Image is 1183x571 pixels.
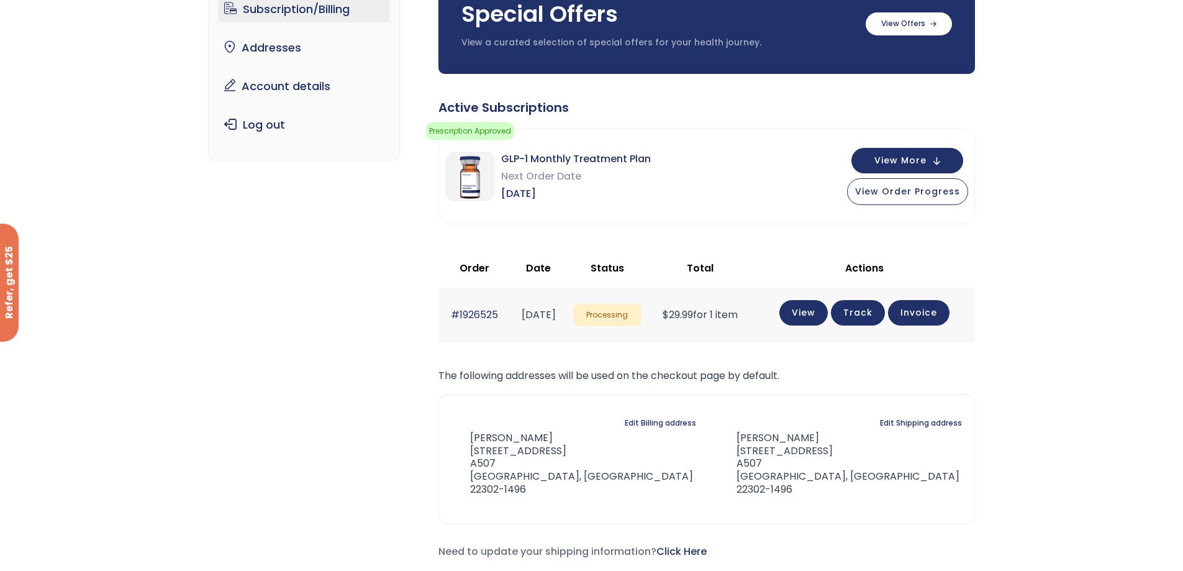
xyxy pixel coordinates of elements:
td: for 1 item [648,288,754,342]
a: View [779,300,828,326]
span: Prescription Approved [426,122,514,140]
a: Log out [218,112,390,138]
a: Account details [218,73,390,99]
p: View a curated selection of special offers for your health journey. [461,37,853,49]
time: [DATE] [522,308,556,322]
a: Edit Shipping address [880,414,962,432]
span: $ [663,308,669,322]
a: Edit Billing address [625,414,696,432]
address: [PERSON_NAME] [STREET_ADDRESS] A507 [GEOGRAPHIC_DATA], [GEOGRAPHIC_DATA] 22302-1496 [717,432,962,496]
a: Track [831,300,885,326]
span: Order [460,261,489,275]
span: View Order Progress [855,185,960,198]
img: GLP-1 Monthly Treatment Plan [445,152,495,201]
a: Invoice [888,300,950,326]
span: [DATE] [501,185,651,203]
a: Click Here [656,544,707,559]
span: 29.99 [663,308,693,322]
span: Total [687,261,714,275]
p: The following addresses will be used on the checkout page by default. [438,367,975,385]
span: Date [526,261,551,275]
a: #1926525 [451,308,498,322]
span: Need to update your shipping information? [438,544,707,559]
span: Next Order Date [501,168,651,185]
a: Addresses [218,35,390,61]
address: [PERSON_NAME] [STREET_ADDRESS] A507 [GEOGRAPHIC_DATA], [GEOGRAPHIC_DATA] 22302-1496 [451,432,697,496]
div: Active Subscriptions [438,99,975,116]
span: GLP-1 Monthly Treatment Plan [501,150,651,168]
button: View More [851,148,963,173]
span: Actions [845,261,884,275]
span: Status [591,261,624,275]
span: Processing [573,304,641,327]
span: View More [874,157,927,165]
button: View Order Progress [847,178,968,205]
